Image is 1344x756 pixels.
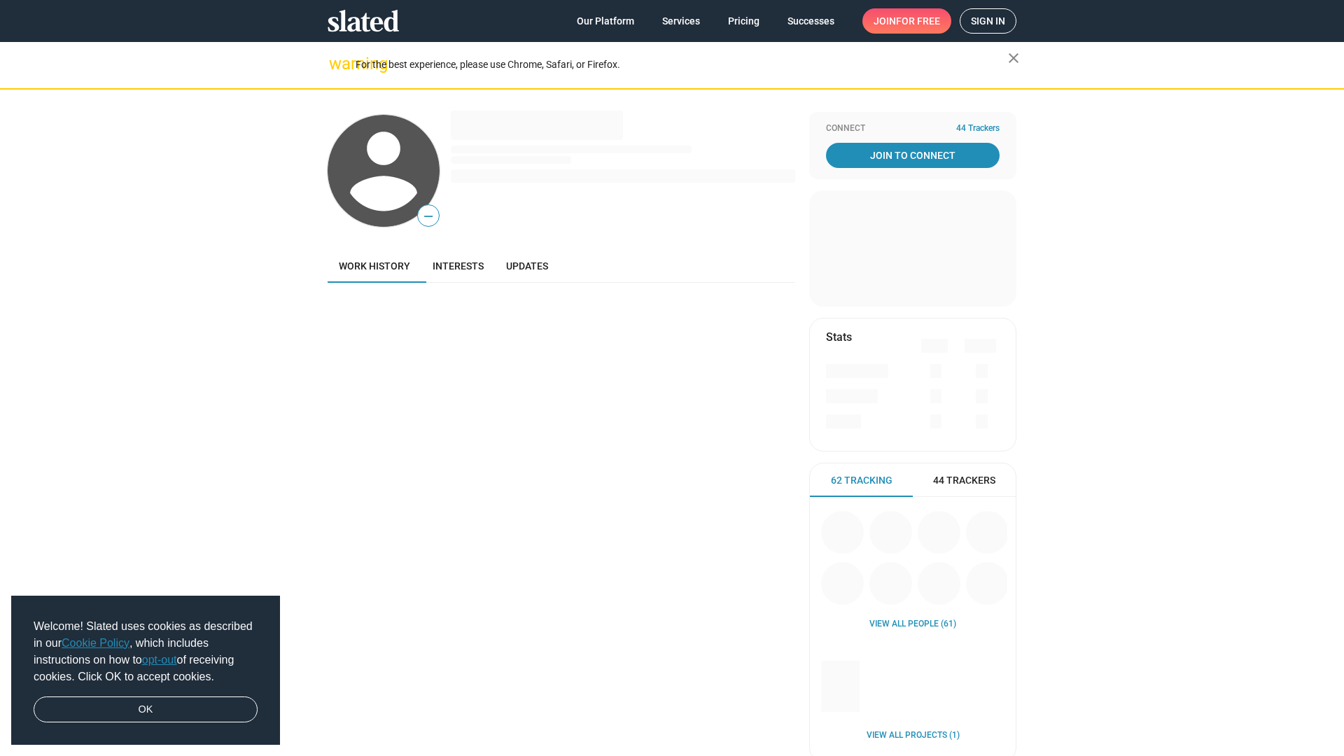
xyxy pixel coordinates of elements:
a: Our Platform [566,8,645,34]
a: dismiss cookie message [34,696,258,723]
span: Pricing [728,8,759,34]
span: Updates [506,260,548,272]
span: Interests [433,260,484,272]
mat-icon: close [1005,50,1022,66]
a: Join To Connect [826,143,1000,168]
span: Successes [787,8,834,34]
a: Joinfor free [862,8,951,34]
span: Welcome! Slated uses cookies as described in our , which includes instructions on how to of recei... [34,618,258,685]
span: Join [874,8,940,34]
span: Work history [339,260,410,272]
a: Sign in [960,8,1016,34]
div: cookieconsent [11,596,280,745]
mat-icon: warning [329,55,346,72]
a: Successes [776,8,846,34]
span: 44 Trackers [933,474,995,487]
span: — [418,207,439,225]
span: Services [662,8,700,34]
div: Connect [826,123,1000,134]
span: 62 Tracking [831,474,892,487]
span: Join To Connect [829,143,997,168]
span: for free [896,8,940,34]
a: Services [651,8,711,34]
span: 44 Trackers [956,123,1000,134]
mat-card-title: Stats [826,330,852,344]
div: For the best experience, please use Chrome, Safari, or Firefox. [356,55,1008,74]
a: View all People (61) [869,619,956,630]
a: View all Projects (1) [867,730,960,741]
a: Pricing [717,8,771,34]
span: Sign in [971,9,1005,33]
a: opt-out [142,654,177,666]
a: Cookie Policy [62,637,129,649]
a: Work history [328,249,421,283]
a: Updates [495,249,559,283]
span: Our Platform [577,8,634,34]
a: Interests [421,249,495,283]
